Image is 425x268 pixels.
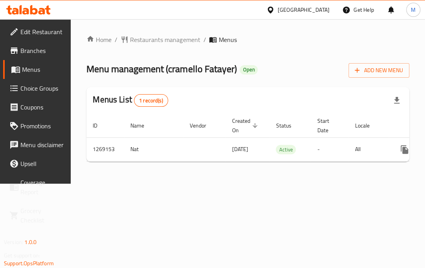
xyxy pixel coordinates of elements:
[20,102,65,112] span: Coupons
[189,121,216,130] span: Vendor
[115,35,117,44] li: /
[20,84,65,93] span: Choice Groups
[276,145,296,154] span: Active
[278,5,330,14] div: [GEOGRAPHIC_DATA]
[3,117,71,135] a: Promotions
[232,116,260,135] span: Created On
[3,201,71,230] a: Grocery Checklist
[20,27,65,36] span: Edit Restaurant
[4,250,40,261] span: Get support on:
[3,79,71,98] a: Choice Groups
[240,66,258,73] span: Open
[4,237,23,247] span: Version:
[387,91,406,110] div: Export file
[3,41,71,60] a: Branches
[86,60,236,78] span: Menu management ( cramello Fatayer )
[20,121,65,131] span: Promotions
[134,94,168,107] div: Total records count
[218,35,236,44] span: Menus
[3,135,71,154] a: Menu disclaimer
[3,60,71,79] a: Menus
[130,35,200,44] span: Restaurants management
[3,98,71,117] a: Coupons
[3,22,71,41] a: Edit Restaurant
[20,159,65,168] span: Upsell
[3,154,71,173] a: Upsell
[276,121,301,130] span: Status
[203,35,206,44] li: /
[311,137,348,161] td: -
[124,137,183,161] td: Nat
[22,65,65,74] span: Menus
[240,65,258,75] div: Open
[20,46,65,55] span: Branches
[130,121,154,130] span: Name
[348,137,389,161] td: All
[232,144,248,154] span: [DATE]
[3,173,71,201] a: Coverage Report
[355,66,403,75] span: Add New Menu
[411,5,416,14] span: M
[20,178,65,197] span: Coverage Report
[24,237,37,247] span: 1.0.0
[86,35,112,44] a: Home
[86,35,409,44] nav: breadcrumb
[93,94,168,107] h2: Menus List
[317,116,339,135] span: Start Date
[93,121,108,130] span: ID
[20,140,65,149] span: Menu disclaimer
[86,137,124,161] td: 1269153
[134,97,168,104] span: 1 record(s)
[395,140,414,159] button: more
[348,63,409,78] button: Add New Menu
[355,121,379,130] span: Locale
[121,35,200,44] a: Restaurants management
[20,206,65,225] span: Grocery Checklist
